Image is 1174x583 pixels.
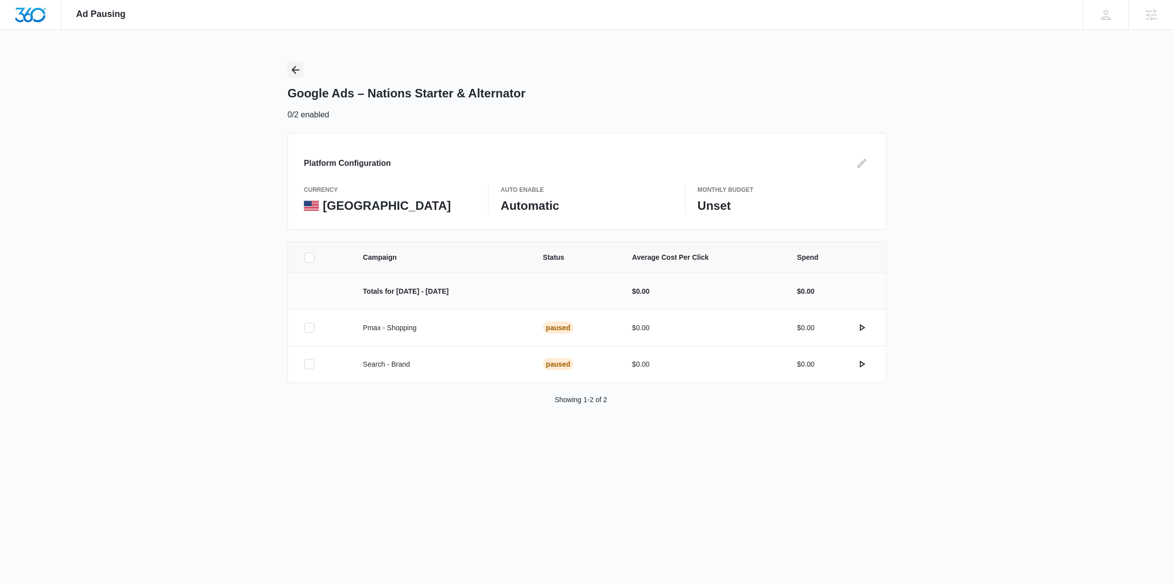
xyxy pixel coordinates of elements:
[632,359,774,370] p: $0.00
[288,62,303,78] button: Back
[288,109,329,121] p: 0/2 enabled
[797,252,870,263] span: Spend
[632,323,774,333] p: $0.00
[543,252,608,263] span: Status
[797,359,815,370] p: $0.00
[854,320,870,336] button: actions.activate
[543,358,574,370] div: Paused
[76,9,126,19] span: Ad Pausing
[555,395,607,405] p: Showing 1-2 of 2
[501,185,673,194] p: Auto Enable
[632,286,774,297] p: $0.00
[304,157,391,169] h3: Platform Configuration
[363,323,519,333] p: Pmax - Shopping
[501,198,673,213] p: Automatic
[304,201,319,211] img: United States
[854,155,870,171] button: Edit
[304,185,476,194] p: currency
[363,286,519,297] p: Totals for [DATE] - [DATE]
[698,198,870,213] p: Unset
[698,185,870,194] p: Monthly Budget
[632,252,774,263] span: Average Cost Per Click
[288,86,526,101] h1: Google Ads – Nations Starter & Alternator
[543,322,574,334] div: Paused
[323,198,451,213] p: [GEOGRAPHIC_DATA]
[797,323,815,333] p: $0.00
[363,359,519,370] p: Search - Brand
[797,286,815,297] p: $0.00
[363,252,519,263] span: Campaign
[854,356,870,372] button: actions.activate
